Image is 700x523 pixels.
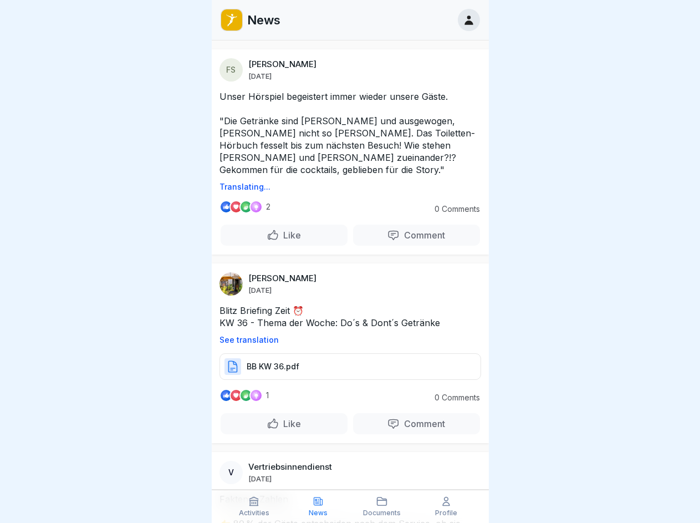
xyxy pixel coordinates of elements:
p: News [309,509,328,517]
p: [DATE] [248,286,272,294]
p: [PERSON_NAME] [248,273,316,283]
p: 1 [266,391,269,400]
a: BB KW 36.pdf [219,366,481,377]
div: V [219,461,243,484]
p: 0 Comments [419,205,480,214]
img: oo2rwhh5g6mqyfqxhtbddxvd.png [221,9,242,31]
p: Vertriebsinnendienst [248,462,332,472]
p: Blitz Briefing Zeit ⏰ KW 36 - Thema der Woche: Do´s & Dont´s Getränke [219,304,481,329]
p: News [247,13,280,27]
p: Like [279,230,301,241]
p: Comment [400,418,445,429]
p: [DATE] [248,474,272,483]
p: Documents [363,509,401,517]
p: [PERSON_NAME] [248,59,316,69]
p: Unser Hörspiel begeistert immer wieder unsere Gäste. "Die Getränke sind [PERSON_NAME] und ausgewo... [219,90,481,176]
p: Translating... [219,182,481,191]
p: See translation [219,336,481,344]
div: FS [219,58,243,82]
p: Activities [239,509,269,517]
p: 2 [266,202,270,211]
p: [DATE] [248,72,272,80]
p: 0 Comments [419,393,480,402]
p: Profile [435,509,457,517]
p: Comment [400,230,445,241]
p: BB KW 36.pdf [247,361,299,372]
p: Like [279,418,301,429]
